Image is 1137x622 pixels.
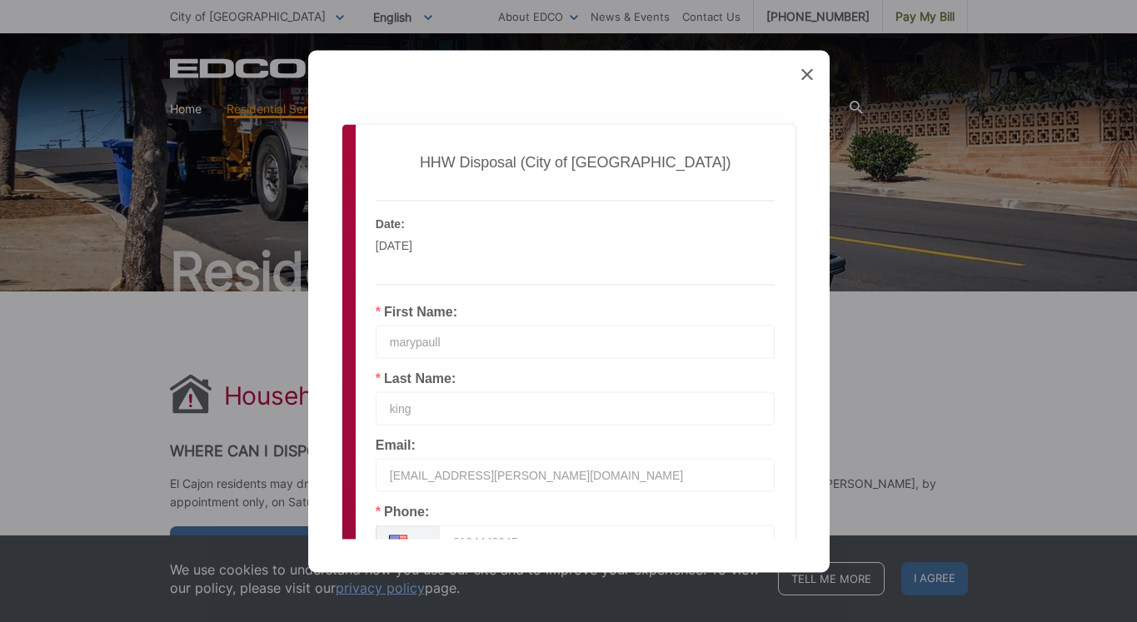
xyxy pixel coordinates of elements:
p: [DATE] [376,236,567,254]
label: Phone: [376,505,429,518]
input: (201) 555 0123 [439,525,775,558]
input: example@mail.com [376,458,775,491]
p: Date: [376,214,567,232]
h2: HHW Disposal (City of [GEOGRAPHIC_DATA]) [369,144,782,180]
label: Last Name: [376,371,456,385]
label: First Name: [376,305,457,318]
label: Email: [376,438,416,451]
